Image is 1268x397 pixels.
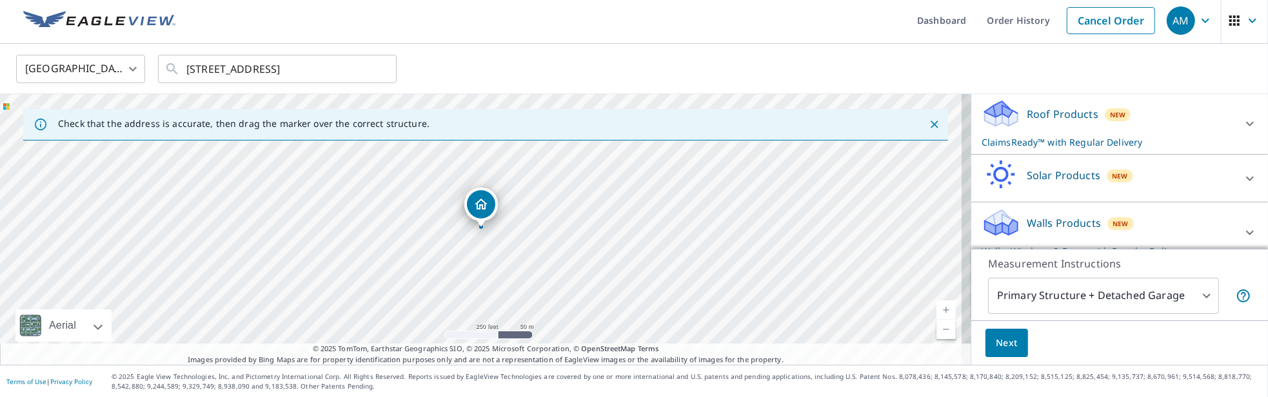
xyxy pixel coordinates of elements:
[982,99,1258,149] div: Roof ProductsNewClaimsReady™ with Regular Delivery
[16,51,145,87] div: [GEOGRAPHIC_DATA]
[936,300,956,320] a: Current Level 17, Zoom In
[23,11,175,30] img: EV Logo
[58,118,430,130] p: Check that the address is accurate, then drag the marker over the correct structure.
[1236,288,1251,304] span: Your report will include the primary structure and a detached garage if one exists.
[112,372,1262,391] p: © 2025 Eagle View Technologies, Inc. and Pictometry International Corp. All Rights Reserved. Repo...
[982,244,1234,258] p: Walls, Windows & Doors with Regular Delivery
[1167,6,1195,35] div: AM
[996,335,1018,351] span: Next
[6,378,92,385] p: |
[1027,106,1098,122] p: Roof Products
[45,309,80,342] div: Aerial
[6,377,46,386] a: Terms of Use
[1112,171,1128,181] span: New
[1027,215,1101,231] p: Walls Products
[1067,7,1155,34] a: Cancel Order
[50,377,92,386] a: Privacy Policy
[986,329,1028,358] button: Next
[638,344,659,353] a: Terms
[988,278,1219,314] div: Primary Structure + Detached Garage
[982,135,1234,149] p: ClaimsReady™ with Regular Delivery
[1110,110,1126,120] span: New
[988,256,1251,271] p: Measurement Instructions
[982,208,1258,258] div: Walls ProductsNewWalls, Windows & Doors with Regular Delivery
[581,344,635,353] a: OpenStreetMap
[1027,168,1100,183] p: Solar Products
[936,320,956,339] a: Current Level 17, Zoom Out
[982,160,1258,197] div: Solar ProductsNew
[186,51,370,87] input: Search by address or latitude-longitude
[1113,218,1129,229] span: New
[15,309,112,342] div: Aerial
[926,116,943,133] button: Close
[464,188,498,228] div: Dropped pin, building 1, Residential property, 1748 E Oak St New Albany, IN 47150
[313,344,659,354] span: © 2025 TomTom, Earthstar Geographics SIO, © 2025 Microsoft Corporation, ©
